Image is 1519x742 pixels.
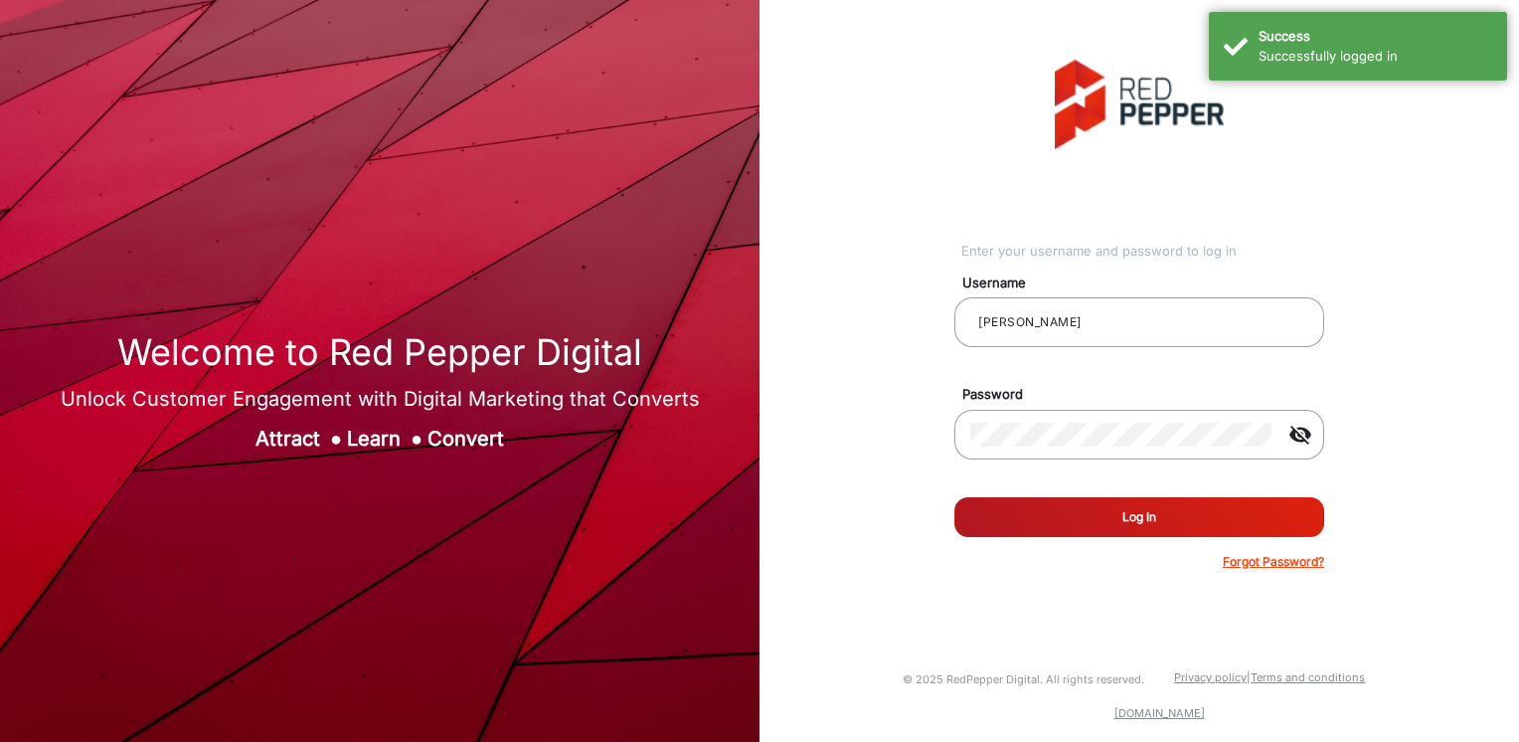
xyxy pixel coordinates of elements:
small: © 2025 RedPepper Digital. All rights reserved. [903,672,1144,686]
h1: Welcome to Red Pepper Digital [61,331,700,374]
span: ● [411,427,422,451]
a: [DOMAIN_NAME] [1114,706,1205,720]
mat-label: Password [947,385,1347,405]
div: Attract Learn Convert [61,424,700,454]
a: | [1247,670,1251,684]
a: Privacy policy [1174,670,1247,684]
input: Your username [970,310,1308,334]
mat-label: Username [947,274,1347,293]
div: Successfully logged in [1259,47,1492,67]
img: vmg-logo [1055,60,1224,149]
p: Forgot Password? [1223,553,1324,571]
button: Log In [954,497,1324,537]
div: Enter your username and password to log in [961,242,1324,262]
mat-icon: visibility_off [1276,423,1324,447]
a: Terms and conditions [1251,670,1365,684]
span: ● [330,427,342,451]
div: Success [1259,27,1492,47]
div: Unlock Customer Engagement with Digital Marketing that Converts [61,384,700,414]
